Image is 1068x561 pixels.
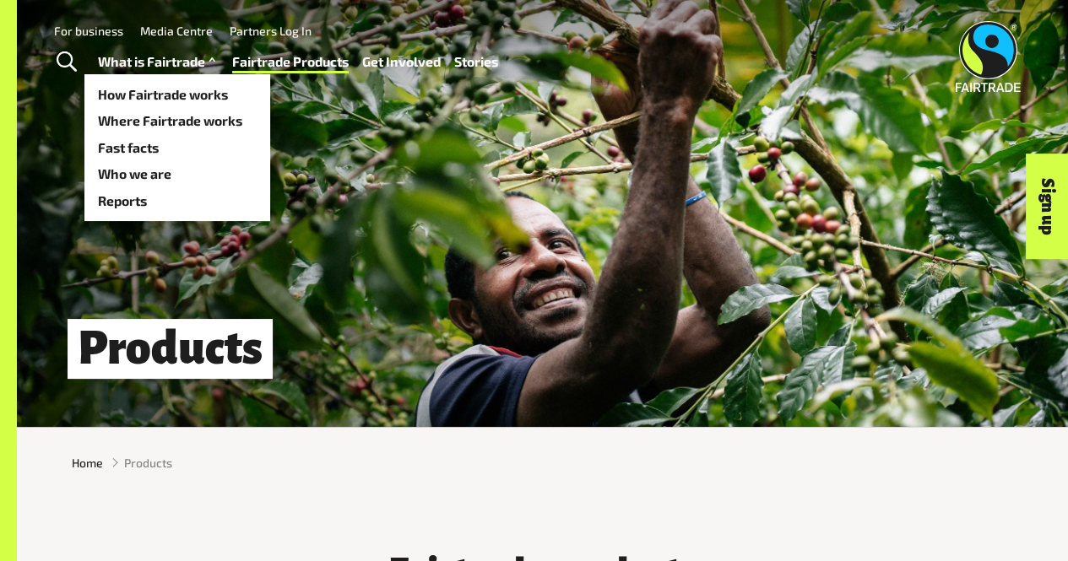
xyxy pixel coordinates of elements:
[84,161,270,188] a: Who we are
[362,50,441,73] a: Get Involved
[72,454,103,472] a: Home
[232,50,349,73] a: Fairtrade Products
[68,319,273,379] h1: Products
[54,24,123,38] a: For business
[124,454,172,472] span: Products
[230,24,312,38] a: Partners Log In
[956,21,1021,92] img: Fairtrade Australia New Zealand logo
[84,187,270,214] a: Reports
[84,134,270,161] a: Fast facts
[140,24,213,38] a: Media Centre
[98,50,220,73] a: What is Fairtrade
[84,107,270,134] a: Where Fairtrade works
[84,81,270,108] a: How Fairtrade works
[454,50,498,73] a: Stories
[46,41,87,84] a: Toggle Search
